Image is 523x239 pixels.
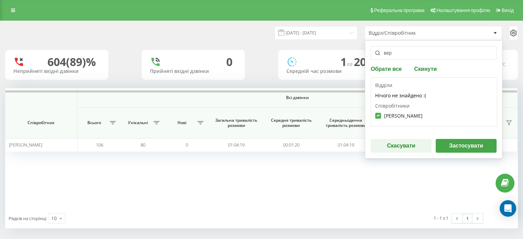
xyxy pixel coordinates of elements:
[286,68,373,74] div: Середній час розмови
[168,120,195,126] span: Нові
[186,142,188,148] span: 0
[371,139,432,153] button: Скасувати
[81,120,107,126] span: Всього
[9,215,46,221] span: Рядків на сторінці
[375,82,493,102] div: Відділи
[125,120,151,126] span: Унікальні
[371,46,497,60] input: Пошук
[434,215,448,221] div: 1 - 1 з 1
[375,102,493,122] div: Співробітники
[436,8,490,13] span: Налаштування профілю
[340,54,354,69] span: 1
[226,55,232,68] div: 0
[47,55,96,68] div: 604 (89)%
[374,8,425,13] span: Реферальна програма
[51,215,57,222] div: 10
[12,120,70,126] span: Співробітник
[375,89,493,102] div: Нічого не знайдено :(
[102,95,492,100] span: Всі дзвінки
[13,68,100,74] div: Неприйняті вхідні дзвінки
[502,8,514,13] span: Вихід
[264,138,318,152] td: 00:01:20
[215,118,258,128] span: Загальна тривалість розмови
[462,214,472,223] a: 1
[96,142,103,148] span: 106
[9,142,42,148] span: [PERSON_NAME]
[324,118,367,128] span: Середньоденна тривалість розмови
[375,113,423,119] label: [PERSON_NAME]
[371,65,404,72] button: Обрати все
[150,68,237,74] div: Прийняті вхідні дзвінки
[503,60,505,68] span: c
[141,142,145,148] span: 80
[436,139,497,153] button: Застосувати
[412,65,439,72] button: Скинути
[209,138,264,152] td: 01:04:19
[369,30,451,36] div: Відділ/Співробітник
[318,138,373,152] td: 01:04:19
[347,60,354,68] span: хв
[354,54,369,69] span: 20
[270,118,313,128] span: Середня тривалість розмови
[500,200,516,217] div: Open Intercom Messenger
